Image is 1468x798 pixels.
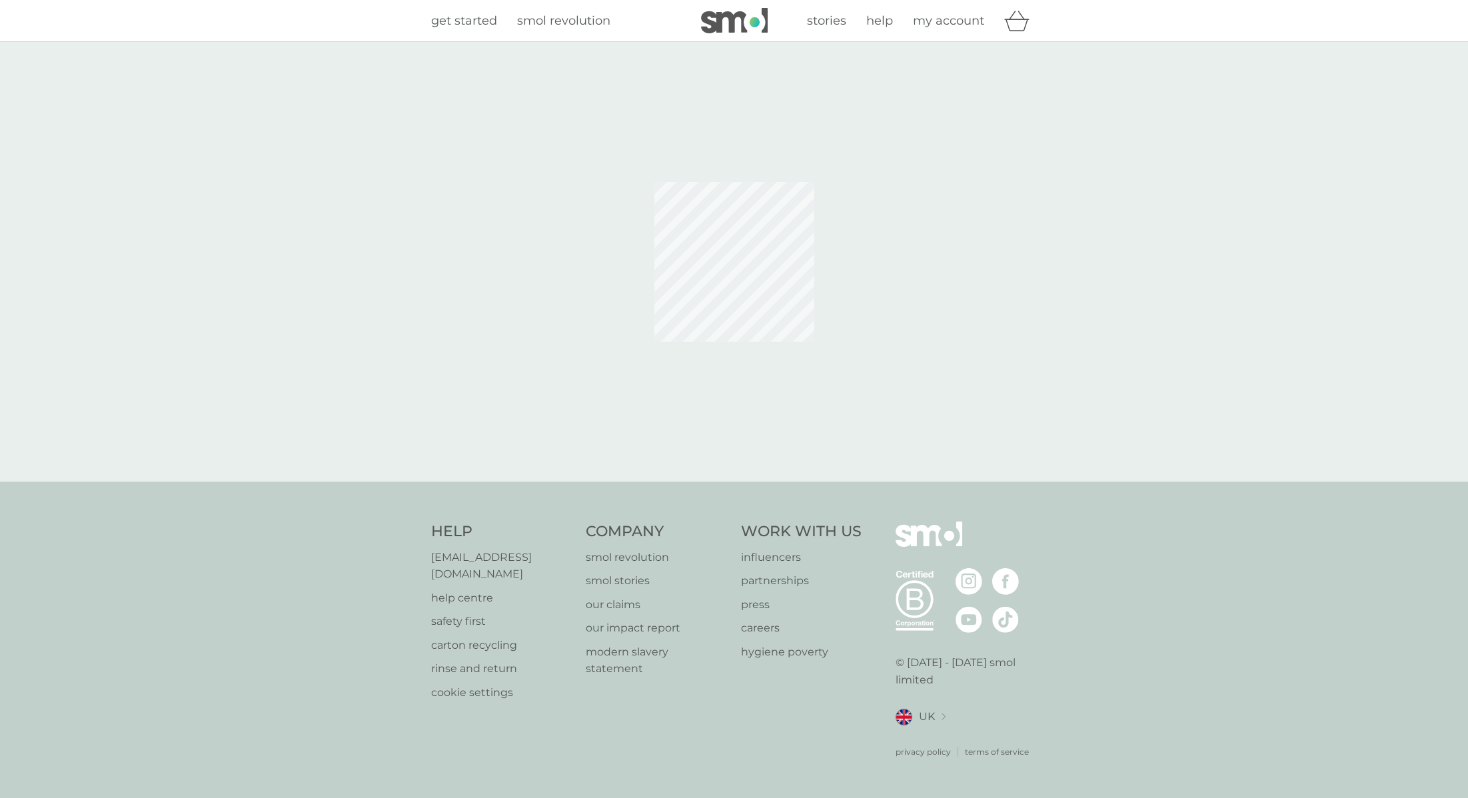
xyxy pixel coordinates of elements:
[586,643,728,677] a: modern slavery statement
[956,568,982,595] img: visit the smol Instagram page
[896,654,1038,688] p: © [DATE] - [DATE] smol limited
[741,619,862,637] a: careers
[992,606,1019,633] img: visit the smol Tiktok page
[431,13,497,28] span: get started
[896,709,912,725] img: UK flag
[517,13,610,28] span: smol revolution
[965,745,1029,758] a: terms of service
[942,713,946,721] img: select a new location
[741,596,862,613] a: press
[431,522,573,542] h4: Help
[956,606,982,633] img: visit the smol Youtube page
[741,549,862,566] a: influencers
[741,572,862,590] a: partnerships
[431,590,573,607] a: help centre
[431,11,497,31] a: get started
[807,11,846,31] a: stories
[896,745,951,758] a: privacy policy
[586,596,728,613] a: our claims
[1004,7,1038,34] div: basket
[896,522,962,567] img: smol
[913,11,984,31] a: my account
[431,684,573,701] a: cookie settings
[741,643,862,661] a: hygiene poverty
[807,13,846,28] span: stories
[992,568,1019,595] img: visit the smol Facebook page
[741,522,862,542] h4: Work With Us
[866,11,893,31] a: help
[431,549,573,583] a: [EMAIL_ADDRESS][DOMAIN_NAME]
[431,613,573,630] a: safety first
[517,11,610,31] a: smol revolution
[431,660,573,677] a: rinse and return
[701,8,768,33] img: smol
[431,637,573,654] a: carton recycling
[586,522,728,542] h4: Company
[586,549,728,566] a: smol revolution
[586,619,728,637] a: our impact report
[919,708,935,725] span: UK
[866,13,893,28] span: help
[586,572,728,590] a: smol stories
[913,13,984,28] span: my account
